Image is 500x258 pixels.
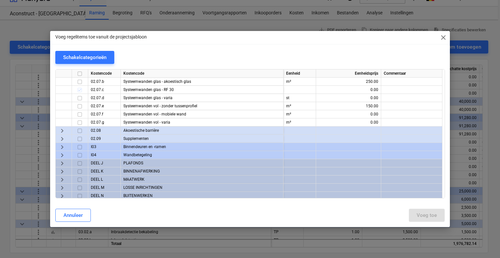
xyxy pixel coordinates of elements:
[88,110,121,118] div: 02.07.f
[121,192,284,200] div: BUITENWERKEN
[88,184,121,192] div: DEEL M
[55,209,91,222] button: Annuleer
[88,159,121,167] div: DEEL J
[121,127,284,135] div: Akoestische barrière
[319,118,378,127] div: 0.00
[121,118,284,127] div: Systeemwanden vol - varia
[284,78,316,86] div: m²
[319,102,378,110] div: 150.00
[88,143,121,151] div: I03
[88,69,121,78] div: Kostencode
[88,167,121,175] div: DEEL K
[121,94,284,102] div: Systeemwanden glas - varia
[121,143,284,151] div: Binnendeuren en -ramen
[121,159,284,167] div: PLAFONDS
[88,86,121,94] div: 02.07.c
[121,69,284,78] div: Kostencode
[284,69,316,78] div: Eenheid
[316,69,381,78] div: Eenheidsprijs
[58,127,66,135] span: keyboard_arrow_right
[319,94,378,102] div: 0.00
[58,159,66,167] span: keyboard_arrow_right
[88,192,121,200] div: DEEL N
[88,78,121,86] div: 02.07.b
[121,175,284,184] div: MAATWERK
[319,78,378,86] div: 250.00
[121,86,284,94] div: Systeemwanden glas - RF 30
[88,151,121,159] div: I04
[88,135,121,143] div: 02.09
[284,118,316,127] div: m²
[284,110,316,118] div: m²
[55,34,147,40] p: Voeg regelitems toe vanuit de projectsjabloon
[319,110,378,118] div: 0.00
[467,227,500,258] iframe: Chat Widget
[58,151,66,159] span: keyboard_arrow_right
[63,211,83,220] div: Annuleer
[58,184,66,192] span: keyboard_arrow_right
[121,167,284,175] div: BINNENAFWERKING
[63,53,106,62] div: Schakelcategorieën
[88,175,121,184] div: DEEL L
[58,135,66,143] span: keyboard_arrow_right
[58,168,66,175] span: keyboard_arrow_right
[284,94,316,102] div: st
[121,184,284,192] div: LOSSE INRICHTINGEN
[88,127,121,135] div: 02.08
[121,110,284,118] div: Systeemwanden vol - mobiele wand
[88,94,121,102] div: 02.07.d
[467,227,500,258] div: Chatwidget
[284,102,316,110] div: m²
[121,102,284,110] div: Systeemwanden vol - zonder tussenprofiel
[319,86,378,94] div: 0.00
[55,51,114,64] button: Schakelcategorieën
[58,143,66,151] span: keyboard_arrow_right
[439,34,447,41] span: close
[381,69,442,78] div: Commentaar
[58,192,66,200] span: keyboard_arrow_right
[121,151,284,159] div: Wandbetegeling
[121,78,284,86] div: Systeemwanden glas - akoestisch glas
[88,118,121,127] div: 02.07.g
[121,135,284,143] div: Supplementen
[88,102,121,110] div: 02.07.e
[58,176,66,184] span: keyboard_arrow_right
